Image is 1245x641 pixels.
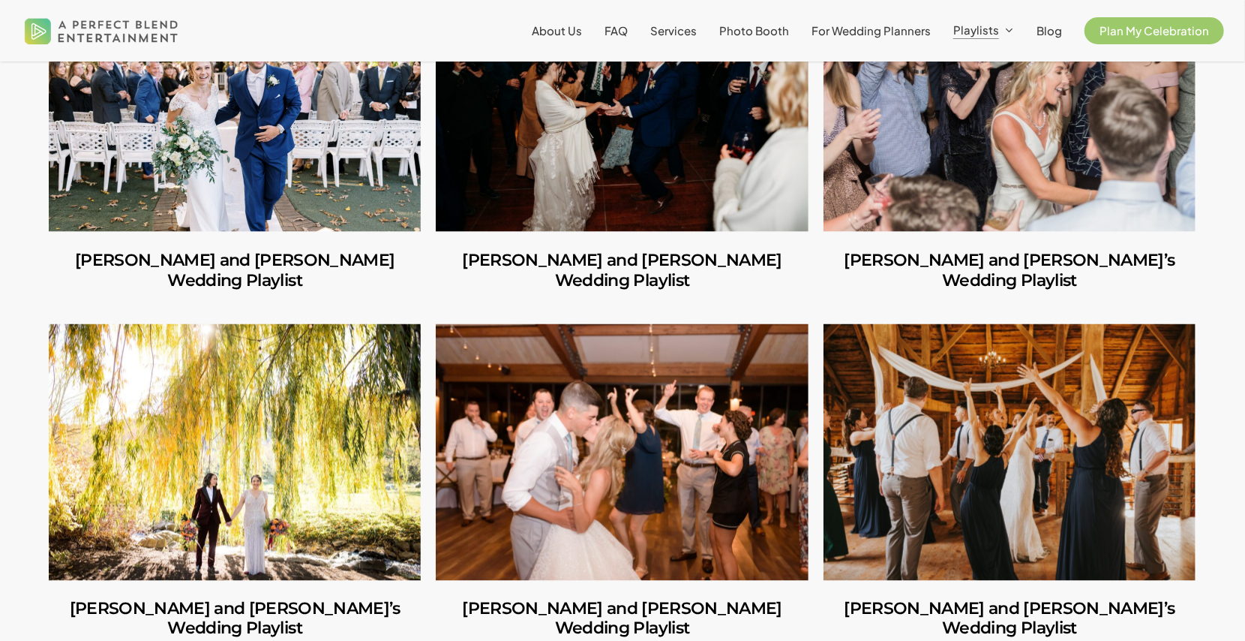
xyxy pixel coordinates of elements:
a: Alyssa and Ryan’s Wedding Playlist [436,324,808,581]
a: Amara and Jon’s Wedding Playlist [823,232,1195,309]
img: A Perfect Blend Entertainment [21,6,182,56]
span: Plan My Celebration [1099,23,1209,38]
span: About Us [532,23,582,38]
a: Photo Booth [719,25,789,37]
span: Services [650,23,697,38]
span: Photo Booth [719,23,789,38]
a: FAQ [604,25,628,37]
a: Plan My Celebration [1084,25,1224,37]
a: Services [650,25,697,37]
a: George and Mackenzie’s Wedding Playlist [49,232,421,309]
a: Playlists [953,24,1014,38]
span: Blog [1036,23,1062,38]
span: FAQ [604,23,628,38]
a: About Us [532,25,582,37]
a: Norah and Schuyler’s Wedding Playlist [436,232,808,309]
a: Blog [1036,25,1062,37]
a: Stephen and Samantha’s Wedding Playlist [823,324,1195,581]
a: For Wedding Planners [811,25,931,37]
span: For Wedding Planners [811,23,931,38]
a: Adriana and Jenna’s Wedding Playlist [49,324,421,581]
span: Playlists [953,23,999,37]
